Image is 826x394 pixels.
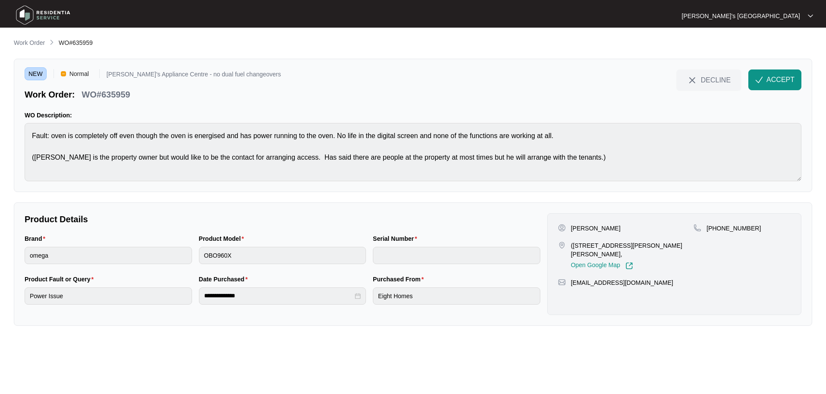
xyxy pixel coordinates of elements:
button: close-IconDECLINE [676,69,741,90]
input: Date Purchased [204,291,353,300]
button: check-IconACCEPT [748,69,801,90]
img: close-Icon [687,75,697,85]
label: Serial Number [373,234,420,243]
p: Product Details [25,213,540,225]
span: WO#635959 [59,39,93,46]
p: [PERSON_NAME]'s [GEOGRAPHIC_DATA] [682,12,800,20]
img: map-pin [558,241,566,249]
a: Work Order [12,38,47,48]
p: WO Description: [25,111,801,120]
input: Product Fault or Query [25,287,192,305]
span: DECLINE [701,75,731,85]
img: dropdown arrow [808,14,813,18]
input: Serial Number [373,247,540,264]
p: [EMAIL_ADDRESS][DOMAIN_NAME] [571,278,673,287]
label: Date Purchased [199,275,251,284]
input: Product Model [199,247,366,264]
p: Work Order [14,38,45,47]
p: [PERSON_NAME]'s Appliance Centre - no dual fuel changeovers [107,71,281,80]
img: chevron-right [48,39,55,46]
span: ACCEPT [766,75,794,85]
img: map-pin [558,278,566,286]
label: Brand [25,234,49,243]
input: Purchased From [373,287,540,305]
img: Vercel Logo [61,71,66,76]
label: Product Model [199,234,248,243]
textarea: Fault: oven is completely off even though the oven is energised and has power running to the oven... [25,123,801,181]
p: [PHONE_NUMBER] [706,224,761,233]
a: Open Google Map [571,262,633,270]
span: Normal [66,67,92,80]
input: Brand [25,247,192,264]
label: Purchased From [373,275,427,284]
p: [PERSON_NAME] [571,224,621,233]
img: check-Icon [755,76,763,84]
img: user-pin [558,224,566,232]
span: NEW [25,67,47,80]
label: Product Fault or Query [25,275,97,284]
img: residentia service logo [13,2,73,28]
p: Work Order: [25,88,75,101]
img: map-pin [694,224,701,232]
p: WO#635959 [82,88,130,101]
img: Link-External [625,262,633,270]
p: ([STREET_ADDRESS][PERSON_NAME][PERSON_NAME], [571,241,694,258]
